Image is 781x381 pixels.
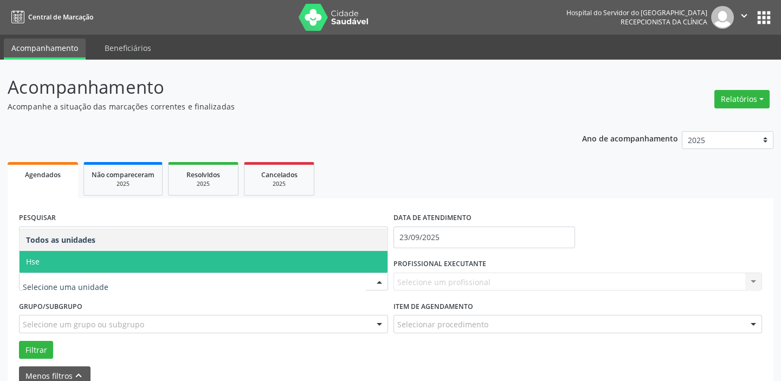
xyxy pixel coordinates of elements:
[8,8,93,26] a: Central de Marcação
[4,38,86,60] a: Acompanhamento
[23,276,366,298] input: Selecione uma unidade
[92,180,154,188] div: 2025
[738,10,750,22] i: 
[97,38,159,57] a: Beneficiários
[28,12,93,22] span: Central de Marcação
[566,8,707,17] div: Hospital do Servidor do [GEOGRAPHIC_DATA]
[26,235,95,245] span: Todos as unidades
[393,298,473,315] label: Item de agendamento
[261,170,298,179] span: Cancelados
[393,256,486,273] label: PROFISSIONAL EXECUTANTE
[8,101,544,112] p: Acompanhe a situação das marcações correntes e finalizadas
[92,170,154,179] span: Não compareceram
[582,131,678,145] p: Ano de acompanhamento
[19,210,56,227] label: PESQUISAR
[252,180,306,188] div: 2025
[393,210,472,227] label: DATA DE ATENDIMENTO
[393,227,575,248] input: Selecione um intervalo
[19,341,53,359] button: Filtrar
[19,298,82,315] label: Grupo/Subgrupo
[714,90,770,108] button: Relatórios
[621,17,707,27] span: Recepcionista da clínica
[25,170,61,179] span: Agendados
[176,180,230,188] div: 2025
[186,170,220,179] span: Resolvidos
[711,6,734,29] img: img
[754,8,773,27] button: apps
[23,319,144,330] span: Selecione um grupo ou subgrupo
[19,227,388,248] input: Nome, código do beneficiário ou CPF
[734,6,754,29] button: 
[26,256,40,267] span: Hse
[397,319,488,330] span: Selecionar procedimento
[8,74,544,101] p: Acompanhamento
